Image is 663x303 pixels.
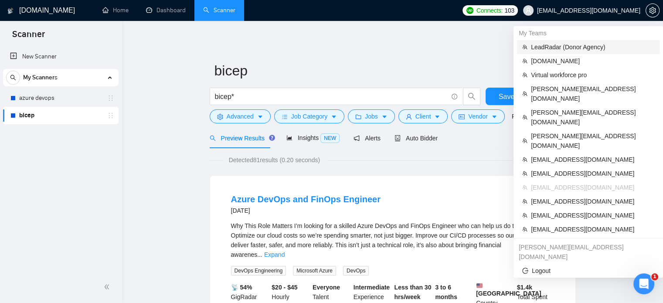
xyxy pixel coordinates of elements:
[522,266,654,276] span: Logout
[272,284,297,291] b: $20 - $45
[107,112,114,119] span: holder
[291,112,327,121] span: Job Category
[406,113,412,120] span: user
[23,69,58,86] span: My Scanners
[3,48,119,65] li: New Scanner
[646,7,660,14] a: setting
[343,266,369,276] span: DevOps
[513,26,663,40] div: My Teams
[522,171,527,176] span: team
[522,58,527,64] span: team
[394,135,401,141] span: robot
[459,113,465,120] span: idcard
[214,60,558,82] input: Scanner name...
[522,115,527,120] span: team
[434,113,440,120] span: caret-down
[104,283,112,291] span: double-left
[146,7,186,14] a: dashboardDashboard
[522,199,527,204] span: team
[531,84,654,103] span: [PERSON_NAME][EMAIL_ADDRESS][DOMAIN_NAME]
[264,251,285,258] a: Expand
[210,109,271,123] button: settingAdvancedcaret-down
[522,268,528,274] span: logout
[499,91,514,102] span: Save
[282,113,288,120] span: bars
[231,284,252,291] b: 📡 54%
[227,112,254,121] span: Advanced
[354,284,390,291] b: Intermediate
[522,157,527,162] span: team
[522,227,527,232] span: team
[215,91,448,102] input: Search Freelance Jobs...
[257,113,263,120] span: caret-down
[525,7,531,14] span: user
[381,113,388,120] span: caret-down
[476,283,483,289] img: 🇺🇸
[313,284,340,291] b: Everyone
[531,108,654,127] span: [PERSON_NAME][EMAIL_ADDRESS][DOMAIN_NAME]
[531,197,654,206] span: [EMAIL_ADDRESS][DOMAIN_NAME]
[531,42,654,52] span: LeadRadar (Donor Agency)
[10,48,112,65] a: New Scanner
[217,113,223,120] span: setting
[415,112,431,121] span: Client
[531,169,654,178] span: [EMAIL_ADDRESS][DOMAIN_NAME]
[210,135,216,141] span: search
[203,7,235,14] a: searchScanner
[231,205,381,216] div: [DATE]
[231,221,554,259] div: Why This Role Matters I’m looking for a skilled Azure DevOps and FinOps Engineer who can help us ...
[476,283,541,297] b: [GEOGRAPHIC_DATA]
[486,88,528,105] button: Save
[257,251,262,258] span: ...
[6,71,20,85] button: search
[5,28,52,46] span: Scanner
[223,155,326,165] span: Detected 81 results (0.20 seconds)
[646,7,659,14] span: setting
[394,284,432,300] b: Less than 30 hrs/week
[463,88,480,105] button: search
[522,185,527,190] span: team
[19,107,102,124] a: bicep
[210,135,272,142] span: Preview Results
[504,6,514,15] span: 103
[468,112,487,121] span: Vendor
[646,3,660,17] button: setting
[102,7,129,14] a: homeHome
[491,113,497,120] span: caret-down
[531,155,654,164] span: [EMAIL_ADDRESS][DOMAIN_NAME]
[3,69,119,124] li: My Scanners
[286,135,292,141] span: area-chart
[19,89,102,107] a: azure devops
[354,135,360,141] span: notification
[531,211,654,220] span: [EMAIL_ADDRESS][DOMAIN_NAME]
[522,44,527,50] span: team
[7,75,20,81] span: search
[394,135,438,142] span: Auto Bidder
[231,194,381,204] a: Azure DevOps and FinOps Engineer
[452,94,457,99] span: info-circle
[451,109,504,123] button: idcardVendorcaret-down
[513,240,663,264] div: iryna.g@gigradar.io
[633,273,654,294] iframe: Intercom live chat
[463,92,480,100] span: search
[476,6,503,15] span: Connects:
[320,133,340,143] span: NEW
[522,91,527,96] span: team
[107,95,114,102] span: holder
[268,134,276,142] div: Tooltip anchor
[531,183,654,192] span: [EMAIL_ADDRESS][DOMAIN_NAME]
[286,134,340,141] span: Insights
[354,135,381,142] span: Alerts
[522,72,527,78] span: team
[531,225,654,234] span: [EMAIL_ADDRESS][DOMAIN_NAME]
[466,7,473,14] img: upwork-logo.png
[398,109,448,123] button: userClientcaret-down
[348,109,395,123] button: folderJobscaret-down
[331,113,337,120] span: caret-down
[522,213,527,218] span: team
[531,70,654,80] span: Virtual workforce pro
[7,4,14,18] img: logo
[517,284,532,291] b: $ 1.4k
[531,131,654,150] span: [PERSON_NAME][EMAIL_ADDRESS][DOMAIN_NAME]
[231,266,286,276] span: DevOps Engineering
